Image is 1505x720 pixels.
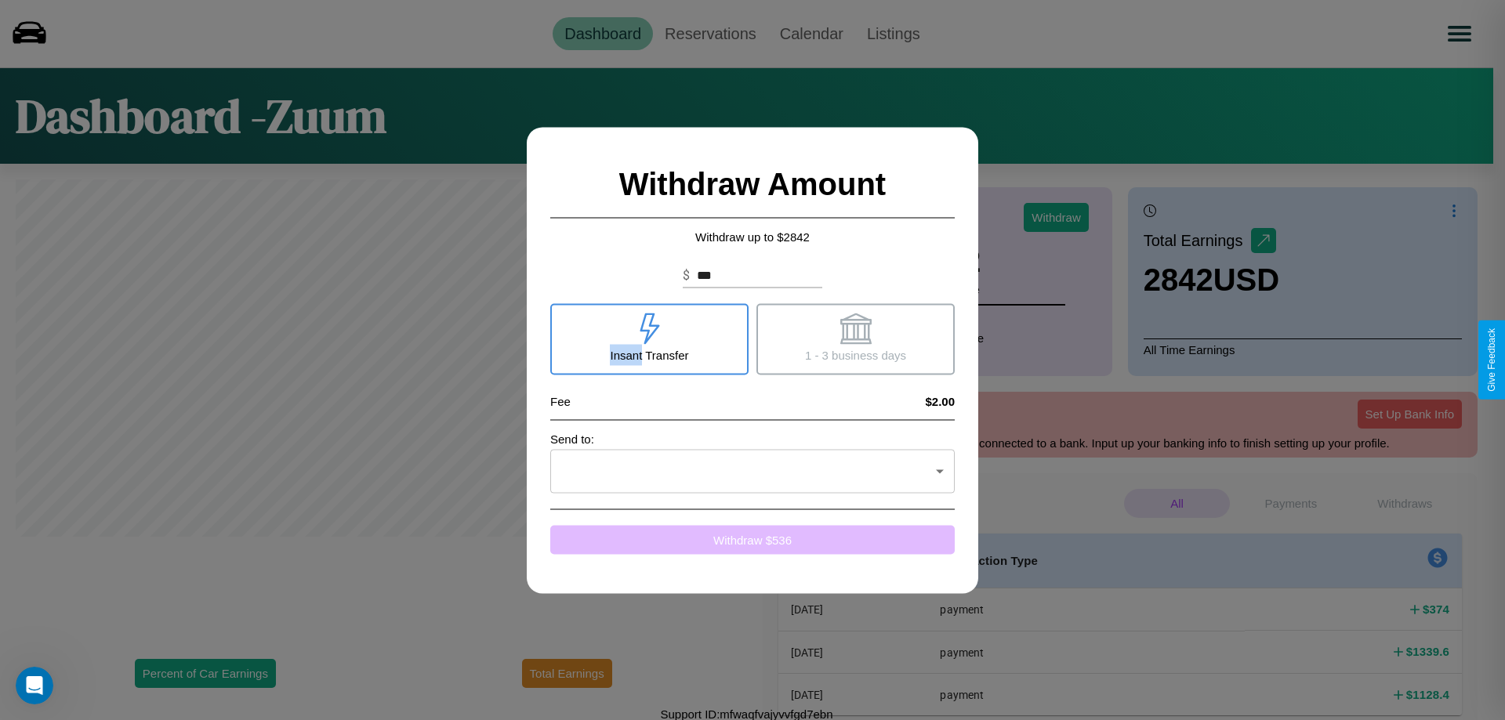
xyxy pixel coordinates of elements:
p: Insant Transfer [610,344,688,365]
div: Give Feedback [1486,328,1497,392]
h2: Withdraw Amount [550,150,955,218]
p: $ [683,266,690,284]
h4: $2.00 [925,394,955,407]
p: 1 - 3 business days [805,344,906,365]
p: Fee [550,390,571,411]
p: Withdraw up to $ 2842 [550,226,955,247]
iframe: Intercom live chat [16,667,53,704]
p: Send to: [550,428,955,449]
button: Withdraw $536 [550,525,955,554]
